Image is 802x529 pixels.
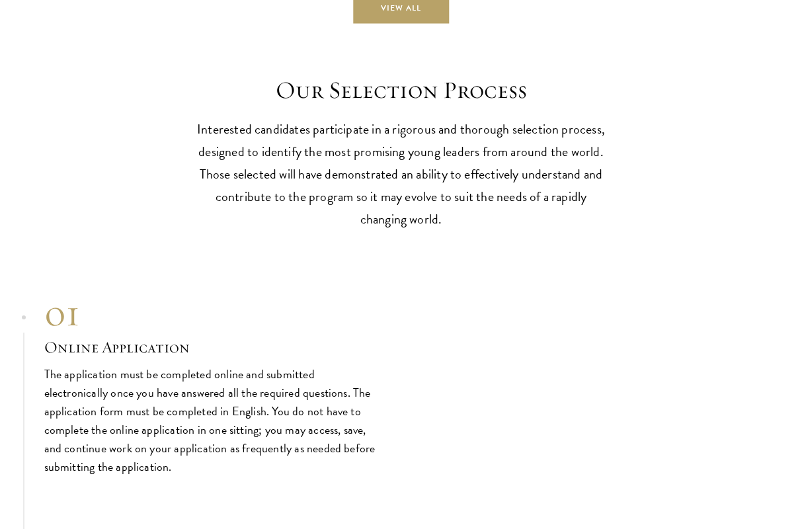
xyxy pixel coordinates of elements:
p: Interested candidates participate in a rigorous and thorough selection process, designed to ident... [196,118,606,230]
h3: Online Application [44,336,381,358]
div: 01 [44,290,381,336]
p: The application must be completed online and submitted electronically once you have answered all ... [44,365,381,476]
h2: Our Selection Process [196,76,606,104]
